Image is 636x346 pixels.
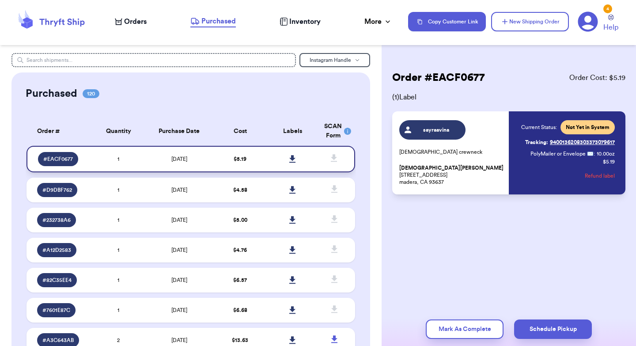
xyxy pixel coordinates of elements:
[214,117,266,146] th: Cost
[124,16,147,27] span: Orders
[117,247,119,253] span: 1
[566,124,609,131] span: Not Yet in System
[408,12,486,31] button: Copy Customer Link
[603,15,618,33] a: Help
[117,156,119,162] span: 1
[171,247,187,253] span: [DATE]
[233,247,247,253] span: $ 4.76
[266,117,319,146] th: Labels
[603,158,615,165] p: $ 5.19
[117,217,119,223] span: 1
[426,319,503,339] button: Mark As Complete
[392,92,625,103] span: ( 1 ) Label
[171,217,187,223] span: [DATE]
[232,338,248,343] span: $ 13.63
[42,337,74,344] span: # A3C643AB
[11,53,296,67] input: Search shipments...
[530,151,594,156] span: PolyMailer or Envelope ✉️
[289,16,321,27] span: Inventory
[42,277,72,284] span: # 82C35EE4
[171,308,187,313] span: [DATE]
[233,308,247,313] span: $ 6.68
[364,16,392,27] div: More
[594,150,595,157] span: :
[42,186,72,194] span: # D9DBF762
[115,16,147,27] a: Orders
[603,22,618,33] span: Help
[597,150,615,157] span: 10.00 oz
[525,135,615,149] a: Tracking:9400136208303373079617
[585,166,615,186] button: Refund label
[92,117,145,146] th: Quantity
[117,338,120,343] span: 2
[190,16,236,27] a: Purchased
[42,247,71,254] span: # A12D2583
[233,278,247,283] span: $ 6.57
[234,156,246,162] span: $ 5.19
[42,217,71,224] span: # 232738A6
[171,278,187,283] span: [DATE]
[26,87,77,101] h2: Purchased
[392,71,485,85] h2: Order # EACF0677
[117,308,119,313] span: 1
[43,156,73,163] span: # EACF0677
[42,307,70,314] span: # 7601E87C
[233,217,247,223] span: $ 5.00
[603,4,612,13] div: 4
[233,187,247,193] span: $ 4.58
[117,278,119,283] span: 1
[514,319,592,339] button: Schedule Pickup
[578,11,598,32] a: 4
[117,187,119,193] span: 1
[399,148,503,156] p: [DEMOGRAPHIC_DATA] crewneck
[399,164,503,186] p: [STREET_ADDRESS] madera, CA 93637
[83,89,99,98] span: 120
[310,57,351,63] span: Instagram Handle
[171,156,187,162] span: [DATE]
[521,124,557,131] span: Current Status:
[324,122,344,141] div: SCAN Form
[145,117,214,146] th: Purchase Date
[299,53,370,67] button: Instagram Handle
[399,165,503,171] span: [DEMOGRAPHIC_DATA][PERSON_NAME]
[416,126,458,133] span: sayraavina
[26,117,92,146] th: Order #
[491,12,569,31] button: New Shipping Order
[171,187,187,193] span: [DATE]
[201,16,236,27] span: Purchased
[525,139,548,146] span: Tracking:
[569,72,625,83] span: Order Cost: $ 5.19
[280,16,321,27] a: Inventory
[171,338,187,343] span: [DATE]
